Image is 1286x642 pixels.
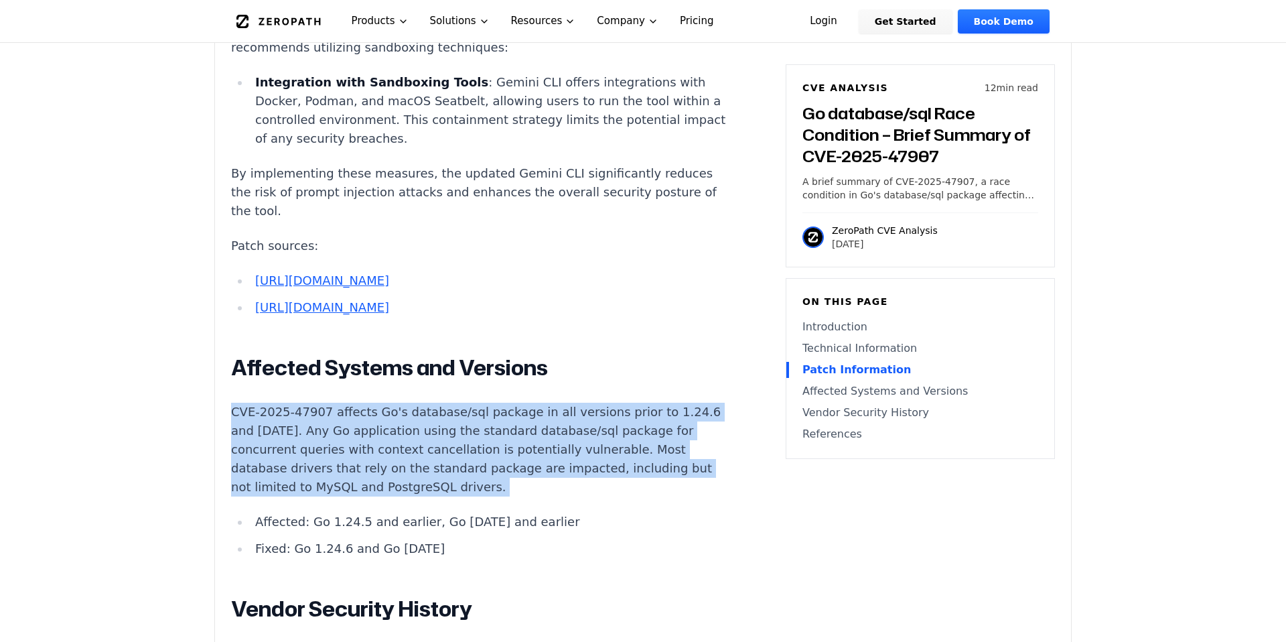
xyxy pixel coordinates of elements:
strong: Integration with Sandboxing Tools [255,75,488,89]
h2: Vendor Security History [231,596,729,623]
p: CVE-2025-47907 affects Go's database/sql package in all versions prior to 1.24.6 and [DATE]. Any ... [231,403,729,497]
a: Login [794,9,853,34]
p: A brief summary of CVE-2025-47907, a race condition in Go's database/sql package affecting query ... [802,175,1038,202]
img: ZeroPath CVE Analysis [802,227,824,248]
a: Introduction [802,319,1038,335]
li: Fixed: Go 1.24.6 and Go [DATE] [250,539,729,558]
a: Get Started [859,9,952,34]
li: Affected: Go 1.24.5 and earlier, Go [DATE] and earlier [250,513,729,531]
a: [URL][DOMAIN_NAME] [255,273,389,287]
a: References [802,426,1038,442]
p: [DATE] [832,237,938,251]
a: Patch Information [802,362,1038,378]
h6: On this page [802,295,1038,308]
a: [URL][DOMAIN_NAME] [255,300,389,314]
a: Book Demo [958,9,1050,34]
a: Vendor Security History [802,405,1038,421]
a: Technical Information [802,340,1038,357]
p: ZeroPath CVE Analysis [832,224,938,237]
p: 12 min read [985,81,1038,94]
p: By implementing these measures, the updated Gemini CLI significantly reduces the risk of prompt i... [231,164,729,220]
a: Affected Systems and Versions [802,383,1038,399]
li: : Gemini CLI offers integrations with Docker, Podman, and macOS Seatbelt, allowing users to run t... [250,73,729,148]
h6: CVE Analysis [802,81,888,94]
h3: Go database/sql Race Condition – Brief Summary of CVE-2025-47907 [802,103,1038,167]
p: Patch sources: [231,237,729,255]
h2: Affected Systems and Versions [231,355,729,381]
